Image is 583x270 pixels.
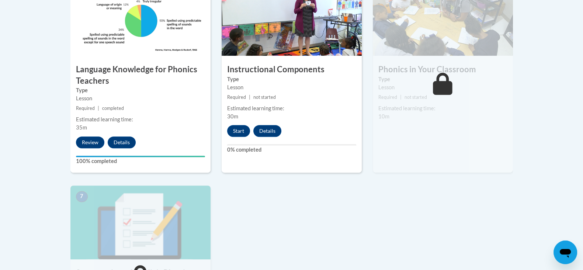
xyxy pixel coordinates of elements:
span: Required [76,105,95,111]
span: | [400,94,402,100]
label: Type [76,86,205,94]
span: not started [405,94,427,100]
button: Details [108,136,136,148]
img: Course Image [70,186,211,259]
span: 30m [227,113,238,120]
h3: Instructional Components [222,64,362,75]
label: Type [227,75,356,83]
div: Estimated learning time: [227,104,356,112]
iframe: Button to launch messaging window [553,240,577,264]
span: 10m [378,113,389,120]
span: completed [102,105,124,111]
div: Lesson [76,94,205,103]
label: 100% completed [76,157,205,165]
span: Required [378,94,397,100]
span: 35m [76,124,87,131]
h3: Language Knowledge for Phonics Teachers [70,64,211,87]
div: Estimated learning time: [76,115,205,124]
span: | [249,94,250,100]
span: not started [253,94,276,100]
h3: Phonics in Your Classroom [373,64,513,75]
button: Details [253,125,281,137]
div: Estimated learning time: [378,104,507,112]
span: 7 [76,191,88,202]
button: Review [76,136,104,148]
span: Required [227,94,246,100]
div: Your progress [76,156,205,157]
label: Type [378,75,507,83]
span: | [98,105,99,111]
div: Lesson [227,83,356,91]
div: Lesson [378,83,507,91]
button: Start [227,125,250,137]
label: 0% completed [227,146,356,154]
